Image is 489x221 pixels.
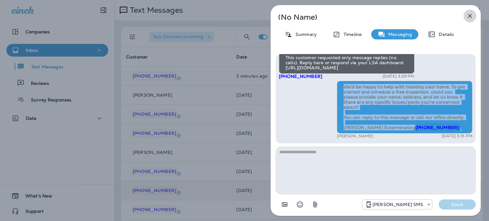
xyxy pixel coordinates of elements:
[383,74,415,79] p: [DATE] 3:29 PM
[294,198,306,211] button: Select an emoji
[362,201,432,208] div: +1 (757) 760-3335
[385,32,412,37] p: Messaging
[337,134,373,139] p: [PERSON_NAME]
[340,32,362,37] p: Timeline
[278,15,452,20] p: (No Name)
[372,202,423,207] p: [PERSON_NAME] SMS
[279,73,322,79] span: [PHONE_NUMBER]
[279,52,415,74] div: This customer requested only message replies (no calls). Reply here or respond via your LSA dashb...
[442,134,472,139] p: [DATE] 5:15 PM
[292,32,317,37] p: Summary
[344,84,466,130] span: We’d be happy to help with treating your home. To get started and schedule a free inspection, cou...
[415,125,459,130] span: [PHONE_NUMBER]
[278,198,291,211] button: Add in a premade template
[436,32,454,37] p: Details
